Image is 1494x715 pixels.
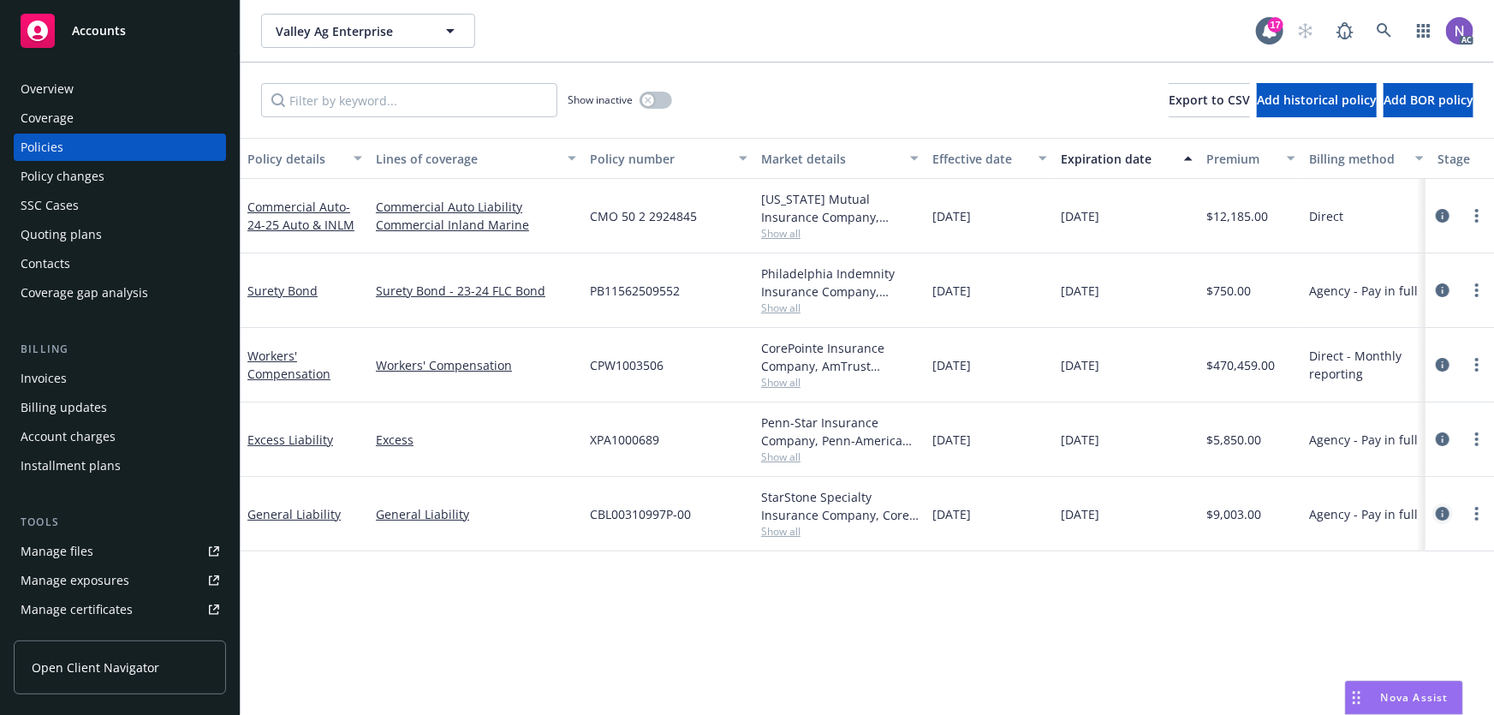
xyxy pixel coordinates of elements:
[932,207,971,225] span: [DATE]
[761,301,919,315] span: Show all
[1367,14,1402,48] a: Search
[1437,150,1491,168] div: Stage
[376,356,576,374] a: Workers' Compensation
[1384,83,1473,117] button: Add BOR policy
[1346,682,1367,714] div: Drag to move
[247,348,330,382] a: Workers' Compensation
[247,150,343,168] div: Policy details
[568,92,633,107] span: Show inactive
[1169,92,1250,108] span: Export to CSV
[1309,207,1343,225] span: Direct
[261,83,557,117] input: Filter by keyword...
[21,423,116,450] div: Account charges
[583,138,754,179] button: Policy number
[761,150,900,168] div: Market details
[21,104,74,132] div: Coverage
[1446,17,1473,45] img: photo
[932,282,971,300] span: [DATE]
[1061,356,1099,374] span: [DATE]
[21,163,104,190] div: Policy changes
[21,596,133,623] div: Manage certificates
[1309,347,1424,383] span: Direct - Monthly reporting
[1328,14,1362,48] a: Report a Bug
[14,250,226,277] a: Contacts
[14,567,226,594] a: Manage exposures
[1432,206,1453,226] a: circleInformation
[761,375,919,390] span: Show all
[21,365,67,392] div: Invoices
[14,423,226,450] a: Account charges
[369,138,583,179] button: Lines of coverage
[590,150,729,168] div: Policy number
[376,216,576,234] a: Commercial Inland Marine
[1061,505,1099,523] span: [DATE]
[590,431,659,449] span: XPA1000689
[247,506,341,522] a: General Liability
[1309,505,1418,523] span: Agency - Pay in full
[247,199,354,233] a: Commercial Auto
[1206,150,1277,168] div: Premium
[1309,282,1418,300] span: Agency - Pay in full
[21,567,129,594] div: Manage exposures
[1257,83,1377,117] button: Add historical policy
[21,250,70,277] div: Contacts
[21,192,79,219] div: SSC Cases
[1169,83,1250,117] button: Export to CSV
[1206,356,1275,374] span: $470,459.00
[1432,355,1453,375] a: circleInformation
[1061,431,1099,449] span: [DATE]
[1061,282,1099,300] span: [DATE]
[14,279,226,307] a: Coverage gap analysis
[1199,138,1302,179] button: Premium
[21,538,93,565] div: Manage files
[761,190,919,226] div: [US_STATE] Mutual Insurance Company, [US_STATE] Mutual Insurance
[1309,150,1405,168] div: Billing method
[21,279,148,307] div: Coverage gap analysis
[1268,17,1283,33] div: 17
[14,221,226,248] a: Quoting plans
[21,75,74,103] div: Overview
[761,226,919,241] span: Show all
[14,75,226,103] a: Overview
[1257,92,1377,108] span: Add historical policy
[1289,14,1323,48] a: Start snowing
[376,505,576,523] a: General Liability
[1467,429,1487,450] a: more
[376,198,576,216] a: Commercial Auto Liability
[21,221,102,248] div: Quoting plans
[14,134,226,161] a: Policies
[761,488,919,524] div: StarStone Specialty Insurance Company, Core Specialty, Amwins
[247,432,333,448] a: Excess Liability
[761,339,919,375] div: CorePointe Insurance Company, AmTrust Financial Services, Risico Insurance Services, Inc.
[761,524,919,539] span: Show all
[32,658,159,676] span: Open Client Navigator
[21,452,121,480] div: Installment plans
[21,134,63,161] div: Policies
[14,538,226,565] a: Manage files
[376,282,576,300] a: Surety Bond - 23-24 FLC Bond
[14,163,226,190] a: Policy changes
[590,282,680,300] span: PB11562509552
[376,150,557,168] div: Lines of coverage
[932,431,971,449] span: [DATE]
[1467,280,1487,301] a: more
[1381,690,1449,705] span: Nova Assist
[14,625,226,652] a: Manage claims
[14,514,226,531] div: Tools
[761,265,919,301] div: Philadelphia Indemnity Insurance Company, Philadelphia Insurance Companies, Surety1
[1061,150,1174,168] div: Expiration date
[1206,431,1261,449] span: $5,850.00
[590,505,691,523] span: CBL00310997P-00
[1407,14,1441,48] a: Switch app
[14,7,226,55] a: Accounts
[261,14,475,48] button: Valley Ag Enterprise
[590,207,697,225] span: CMO 50 2 2924845
[14,596,226,623] a: Manage certificates
[1432,280,1453,301] a: circleInformation
[1309,431,1418,449] span: Agency - Pay in full
[1384,92,1473,108] span: Add BOR policy
[761,414,919,450] div: Penn-Star Insurance Company, Penn-America Group, Amwins
[276,22,424,40] span: Valley Ag Enterprise
[14,365,226,392] a: Invoices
